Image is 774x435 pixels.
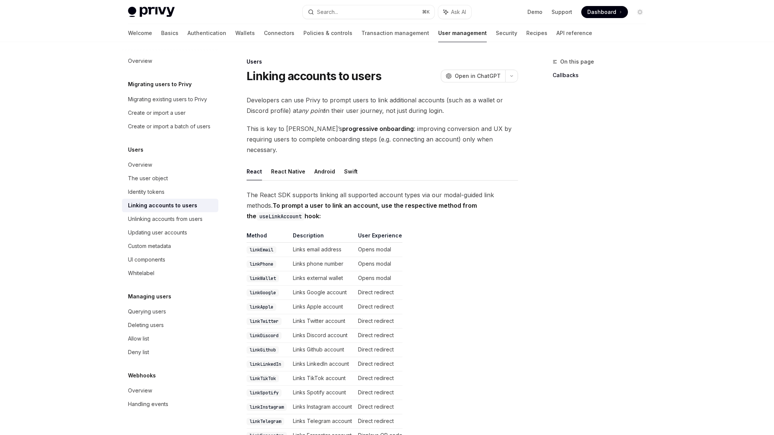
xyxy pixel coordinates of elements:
[441,70,505,82] button: Open in ChatGPT
[235,24,255,42] a: Wallets
[560,57,594,66] span: On this page
[247,190,518,221] span: The React SDK supports linking all supported account types via our modal-guided link methods.
[355,314,402,329] td: Direct redirect
[256,212,305,221] code: useLinkAccount
[247,318,282,325] code: linkTwitter
[355,371,402,386] td: Direct redirect
[122,384,218,397] a: Overview
[128,56,152,65] div: Overview
[271,163,305,180] button: React Native
[247,163,262,180] button: React
[247,95,518,116] span: Developers can use Privy to prompt users to link additional accounts (such as a wallet or Discord...
[122,93,218,106] a: Migrating existing users to Privy
[128,371,156,380] h5: Webhooks
[128,108,186,117] div: Create or import a user
[587,8,616,16] span: Dashboard
[247,246,276,254] code: linkEmail
[122,185,218,199] a: Identity tokens
[122,212,218,226] a: Unlinking accounts from users
[290,343,355,357] td: Links Github account
[122,345,218,359] a: Deny list
[355,343,402,357] td: Direct redirect
[438,24,487,42] a: User management
[355,286,402,300] td: Direct redirect
[128,122,210,131] div: Create or import a batch of users
[128,145,143,154] h5: Users
[355,329,402,343] td: Direct redirect
[355,386,402,400] td: Direct redirect
[122,397,218,411] a: Handling events
[247,232,290,243] th: Method
[128,160,152,169] div: Overview
[355,400,402,414] td: Direct redirect
[122,226,218,239] a: Updating user accounts
[128,348,149,357] div: Deny list
[361,24,429,42] a: Transaction management
[187,24,226,42] a: Authentication
[247,275,279,282] code: linkWallet
[247,346,279,354] code: linkGithub
[634,6,646,18] button: Toggle dark mode
[122,239,218,253] a: Custom metadata
[161,24,178,42] a: Basics
[247,260,276,268] code: linkPhone
[128,400,168,409] div: Handling events
[355,271,402,286] td: Opens modal
[451,8,466,16] span: Ask AI
[355,357,402,371] td: Direct redirect
[122,318,218,332] a: Deleting users
[122,305,218,318] a: Querying users
[128,214,203,224] div: Unlinking accounts from users
[247,202,477,220] strong: To prompt a user to link an account, use the respective method from the hook:
[122,332,218,345] a: Allow list
[290,300,355,314] td: Links Apple account
[290,414,355,429] td: Links Telegram account
[290,371,355,386] td: Links TikTok account
[317,8,338,17] div: Search...
[355,300,402,314] td: Direct redirect
[290,314,355,329] td: Links Twitter account
[247,69,381,83] h1: Linking accounts to users
[496,24,517,42] a: Security
[122,54,218,68] a: Overview
[128,228,187,237] div: Updating user accounts
[128,80,192,89] h5: Migrating users to Privy
[290,386,355,400] td: Links Spotify account
[247,332,282,339] code: linkDiscord
[247,418,284,425] code: linkTelegram
[128,187,165,196] div: Identity tokens
[128,307,166,316] div: Querying users
[290,329,355,343] td: Links Discord account
[290,271,355,286] td: Links external wallet
[128,95,207,104] div: Migrating existing users to Privy
[128,386,152,395] div: Overview
[128,334,149,343] div: Allow list
[122,106,218,120] a: Create or import a user
[553,69,652,81] a: Callbacks
[128,292,171,301] h5: Managing users
[290,232,355,243] th: Description
[128,242,171,251] div: Custom metadata
[556,24,592,42] a: API reference
[247,123,518,155] span: This is key to [PERSON_NAME]’s : improving conversion and UX by requiring users to complete onboa...
[122,120,218,133] a: Create or import a batch of users
[303,24,352,42] a: Policies & controls
[455,72,501,80] span: Open in ChatGPT
[264,24,294,42] a: Connectors
[290,357,355,371] td: Links LinkedIn account
[247,375,279,382] code: linkTikTok
[314,163,335,180] button: Android
[247,389,282,397] code: linkSpotify
[355,243,402,257] td: Opens modal
[438,5,471,19] button: Ask AI
[128,321,164,330] div: Deleting users
[128,269,154,278] div: Whitelabel
[552,8,572,16] a: Support
[342,125,414,132] strong: progressive onboarding
[290,243,355,257] td: Links email address
[422,9,430,15] span: ⌘ K
[122,199,218,212] a: Linking accounts to users
[581,6,628,18] a: Dashboard
[128,201,197,210] div: Linking accounts to users
[122,266,218,280] a: Whitelabel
